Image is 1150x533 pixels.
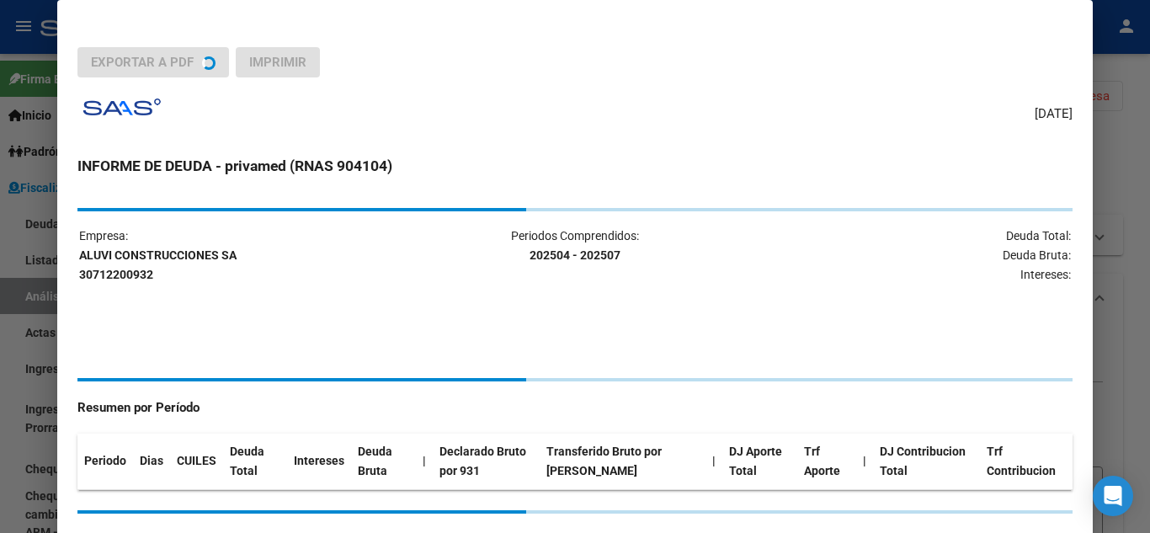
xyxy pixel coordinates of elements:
th: Intereses [287,434,351,489]
strong: ALUVI CONSTRUCCIONES SA 30712200932 [79,248,237,281]
button: Imprimir [236,47,320,77]
button: Exportar a PDF [77,47,229,77]
p: Empresa: [79,227,408,284]
th: | [705,434,722,489]
strong: 202504 - 202507 [530,248,620,262]
th: CUILES [170,434,223,489]
th: Periodo [77,434,133,489]
th: | [856,434,873,489]
th: Transferido Bruto por [PERSON_NAME] [540,434,705,489]
th: Trf Aporte [797,434,856,489]
p: Deuda Total: Deuda Bruta: Intereses: [742,227,1071,284]
th: Declarado Bruto por 931 [433,434,540,489]
span: Imprimir [249,55,306,70]
span: [DATE] [1035,104,1073,124]
div: Open Intercom Messenger [1093,476,1133,516]
th: Deuda Total [223,434,287,489]
th: Trf Contribucion [980,434,1073,489]
th: Deuda Bruta [351,434,416,489]
h3: INFORME DE DEUDA - privamed (RNAS 904104) [77,155,1072,177]
span: Exportar a PDF [91,55,194,70]
p: Periodos Comprendidos: [410,227,739,265]
th: Dias [133,434,170,489]
th: DJ Aporte Total [722,434,796,489]
h4: Resumen por Período [77,398,1072,418]
th: | [416,434,433,489]
th: DJ Contribucion Total [873,434,980,489]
